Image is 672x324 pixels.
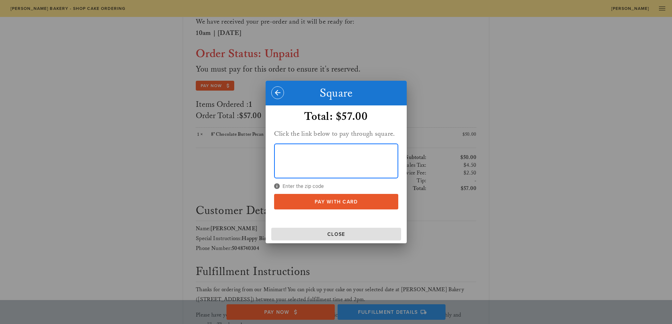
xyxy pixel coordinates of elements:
span: Square [320,86,353,100]
h2: Click the link below to pay through square. [274,128,398,139]
div: Total: $57.00 [274,110,398,124]
span: Pay With Card [281,199,391,205]
span: Close [274,231,398,237]
button: Pay With Card [274,194,398,209]
span: Enter the zip code [274,182,398,190]
iframe: Secure Credit Card Form [274,144,398,178]
button: Close [271,228,401,240]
